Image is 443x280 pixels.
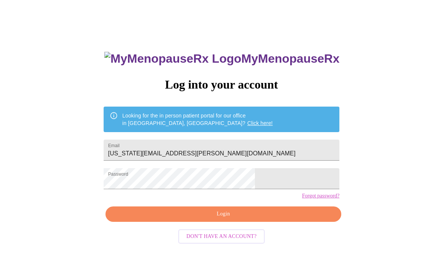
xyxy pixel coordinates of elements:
[105,206,341,222] button: Login
[247,120,273,126] a: Click here!
[114,209,333,219] span: Login
[302,193,339,199] a: Forgot password?
[104,52,339,66] h3: MyMenopauseRx
[187,232,257,241] span: Don't have an account?
[104,52,241,66] img: MyMenopauseRx Logo
[178,229,265,244] button: Don't have an account?
[122,109,273,130] div: Looking for the in person patient portal for our office in [GEOGRAPHIC_DATA], [GEOGRAPHIC_DATA]?
[176,233,267,239] a: Don't have an account?
[104,78,339,92] h3: Log into your account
